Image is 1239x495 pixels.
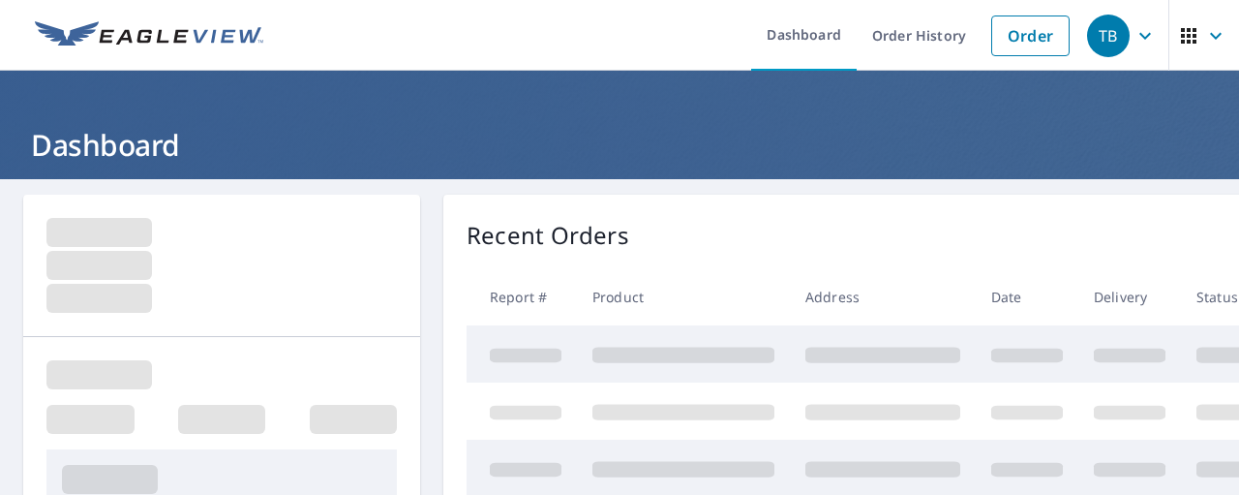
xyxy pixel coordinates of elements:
th: Product [577,268,790,325]
div: TB [1087,15,1130,57]
p: Recent Orders [467,218,629,253]
th: Date [976,268,1078,325]
img: EV Logo [35,21,263,50]
th: Address [790,268,976,325]
th: Delivery [1078,268,1181,325]
th: Report # [467,268,577,325]
h1: Dashboard [23,125,1216,165]
a: Order [991,15,1070,56]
